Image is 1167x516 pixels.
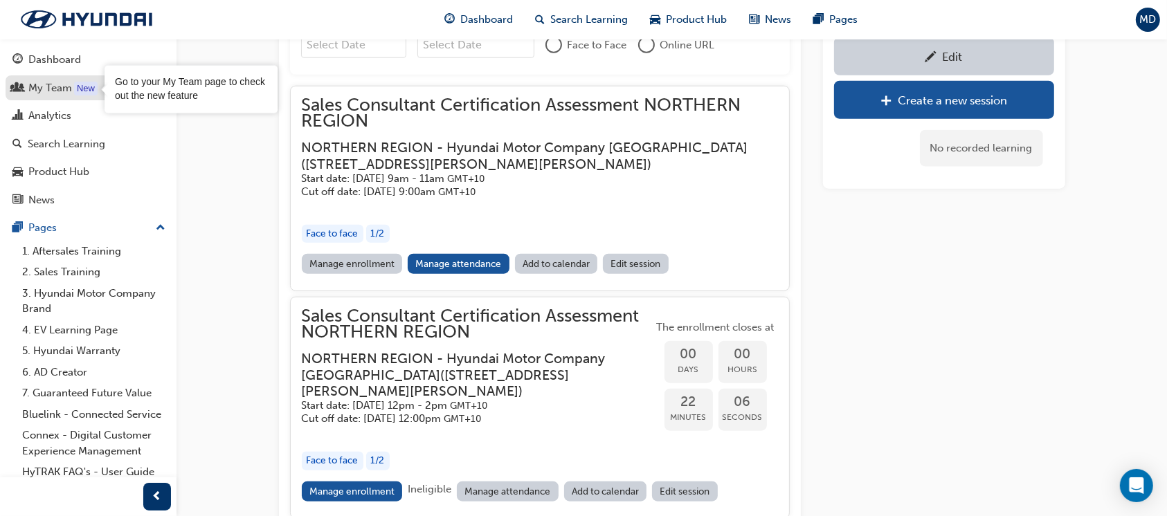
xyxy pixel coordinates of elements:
h5: Start date: [DATE] 12pm - 2pm [302,399,631,412]
div: 1 / 2 [366,452,390,470]
h3: NORTHERN REGION - Hyundai Motor Company [GEOGRAPHIC_DATA] ( [STREET_ADDRESS][PERSON_NAME][PERSON_... [302,140,756,172]
div: No recorded learning [920,130,1043,167]
a: 1. Aftersales Training [17,241,171,262]
a: Product Hub [6,159,171,185]
a: 7. Guaranteed Future Value [17,383,171,404]
span: people-icon [12,82,23,95]
a: Manage enrollment [302,481,403,501]
h3: NORTHERN REGION - Hyundai Motor Company [GEOGRAPHIC_DATA] ( [STREET_ADDRESS][PERSON_NAME][PERSON_... [302,351,631,399]
span: Sales Consultant Certification Assessment NORTHERN REGION [302,308,653,340]
a: 5. Hyundai Warranty [17,340,171,362]
span: 22 [664,394,713,410]
span: Face to Face [568,37,627,53]
span: pencil-icon [925,51,937,65]
span: 00 [664,347,713,362]
a: news-iconNews [738,6,802,34]
div: Create a new session [898,93,1007,107]
span: prev-icon [152,488,163,506]
span: The enrollment closes at [653,320,778,335]
div: Product Hub [28,164,89,180]
span: Days [664,362,713,378]
a: Edit session [603,254,669,274]
span: car-icon [12,166,23,178]
div: Analytics [28,108,71,124]
button: MD [1136,8,1160,32]
a: Add to calendar [515,254,598,274]
button: Sales Consultant Certification Assessment NORTHERN REGIONNORTHERN REGION - Hyundai Motor Company ... [302,308,778,506]
input: From [301,32,407,58]
span: Search Learning [550,12,628,28]
div: Face to face [302,452,363,470]
div: Tooltip anchor [74,82,98,95]
a: Add to calendar [564,481,647,501]
span: MD [1140,12,1157,28]
span: Sales Consultant Certification Assessment NORTHERN REGION [302,98,778,129]
a: Connex - Digital Customer Experience Management [17,425,171,461]
div: Search Learning [28,136,105,152]
span: 06 [718,394,767,410]
span: News [765,12,791,28]
a: Edit [834,37,1054,75]
span: plus-icon [880,95,892,109]
button: DashboardMy TeamAnalyticsSearch LearningProduct HubNews [6,44,171,215]
a: Manage attendance [408,254,509,274]
span: up-icon [156,219,165,237]
div: Pages [28,220,57,236]
a: guage-iconDashboard [433,6,524,34]
a: My Team [6,75,171,101]
a: 2. Sales Training [17,261,171,283]
span: Australian Eastern Standard Time GMT+10 [439,186,476,198]
a: pages-iconPages [802,6,869,34]
button: Pages [6,215,171,241]
a: Search Learning [6,131,171,157]
span: pages-icon [12,222,23,234]
h5: Start date: [DATE] 9am - 11am [302,172,756,185]
a: Manage attendance [457,481,559,501]
span: search-icon [535,11,545,28]
div: Edit [943,50,963,64]
img: Trak [7,5,166,34]
span: 00 [718,347,767,362]
span: search-icon [12,138,22,151]
span: news-icon [12,194,23,207]
h5: Cut off date: [DATE] 12:00pm [302,412,631,425]
span: Hours [718,362,767,378]
a: 6. AD Creator [17,362,171,383]
span: Seconds [718,409,767,425]
span: Product Hub [666,12,727,28]
div: Dashboard [28,52,81,68]
span: guage-icon [12,54,23,66]
a: 4. EV Learning Page [17,320,171,341]
h5: Cut off date: [DATE] 9:00am [302,185,756,199]
div: News [28,192,55,208]
span: car-icon [650,11,660,28]
a: 3. Hyundai Motor Company Brand [17,283,171,320]
a: Manage enrollment [302,254,403,274]
a: HyTRAK FAQ's - User Guide [17,461,171,483]
a: News [6,187,171,213]
span: Australian Eastern Standard Time GMT+10 [451,400,488,412]
a: Bluelink - Connected Service [17,404,171,425]
div: My Team [28,80,72,96]
span: guage-icon [444,11,455,28]
div: Go to your My Team page to check out the new feature [115,76,267,103]
a: Create a new session [834,81,1054,119]
div: Open Intercom Messenger [1120,469,1153,502]
a: search-iconSearch Learning [524,6,639,34]
a: Analytics [6,103,171,129]
span: Dashboard [460,12,513,28]
span: Ineligible [408,483,451,495]
span: chart-icon [12,110,23,122]
button: Sales Consultant Certification Assessment NORTHERN REGIONNORTHERN REGION - Hyundai Motor Company ... [302,98,778,279]
a: Edit session [652,481,718,501]
a: Dashboard [6,47,171,73]
span: Online URL [660,37,715,53]
span: pages-icon [813,11,824,28]
span: Pages [829,12,858,28]
input: To [417,32,534,58]
span: news-icon [749,11,759,28]
span: Australian Eastern Standard Time GMT+10 [448,173,485,185]
a: car-iconProduct Hub [639,6,738,34]
div: 1 / 2 [366,225,390,243]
